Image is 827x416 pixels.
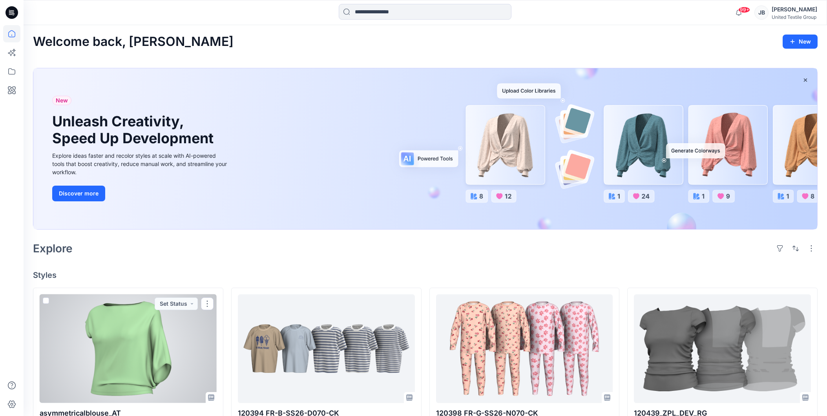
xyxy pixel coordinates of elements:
a: Discover more [52,186,229,201]
span: New [56,96,68,105]
div: United Textile Group [772,14,817,20]
h2: Welcome back, [PERSON_NAME] [33,35,234,49]
span: 99+ [738,7,750,13]
h2: Explore [33,242,73,255]
div: [PERSON_NAME] [772,5,817,14]
a: 120439_ZPL_DEV_RG [634,294,811,403]
button: New [783,35,818,49]
button: Discover more [52,186,105,201]
a: asymmetricalblouse_AT [40,294,217,403]
a: 120394 FR-B-SS26-D070-CK [238,294,415,403]
h4: Styles [33,270,818,280]
div: JB [754,5,769,20]
h1: Unleash Creativity, Speed Up Development [52,113,217,147]
div: Explore ideas faster and recolor styles at scale with AI-powered tools that boost creativity, red... [52,151,229,176]
a: 120398 FR-G-SS26-N070-CK [436,294,613,403]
